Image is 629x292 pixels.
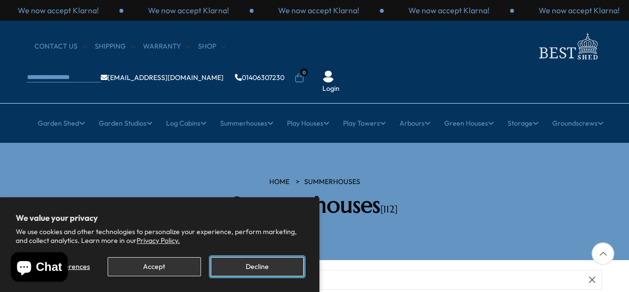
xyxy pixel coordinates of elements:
[211,257,304,276] button: Decline
[380,203,398,215] span: [112]
[300,68,308,77] span: 0
[322,71,334,82] img: User Icon
[384,5,514,16] div: 3 / 3
[235,74,285,81] a: 01406307230
[400,111,430,135] a: Arbours
[148,5,229,16] p: We now accept Klarna!
[99,111,152,135] a: Garden Studios
[166,111,206,135] a: Log Cabins
[174,192,455,218] h2: Summerhouses
[343,111,386,135] a: Play Towers
[322,84,340,94] a: Login
[198,42,226,52] a: Shop
[108,257,200,276] button: Accept
[220,111,273,135] a: Summerhouses
[444,111,494,135] a: Green Houses
[8,252,71,284] inbox-online-store-chat: Shopify online store chat
[123,5,254,16] div: 1 / 3
[294,73,304,83] a: 0
[552,111,603,135] a: Groundscrews
[143,42,191,52] a: Warranty
[18,5,99,16] p: We now accept Klarna!
[539,5,620,16] p: We now accept Klarna!
[38,111,85,135] a: Garden Shed
[278,5,359,16] p: We now accept Klarna!
[95,42,136,52] a: Shipping
[101,74,224,81] a: [EMAIL_ADDRESS][DOMAIN_NAME]
[269,177,289,187] a: HOME
[508,111,539,135] a: Storage
[287,111,329,135] a: Play Houses
[16,213,304,223] h2: We value your privacy
[154,270,602,290] input: Search products
[408,5,489,16] p: We now accept Klarna!
[254,5,384,16] div: 2 / 3
[137,236,180,245] a: Privacy Policy.
[533,30,602,62] img: logo
[304,177,360,187] a: Summerhouses
[34,42,87,52] a: CONTACT US
[16,227,304,245] p: We use cookies and other technologies to personalize your experience, perform marketing, and coll...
